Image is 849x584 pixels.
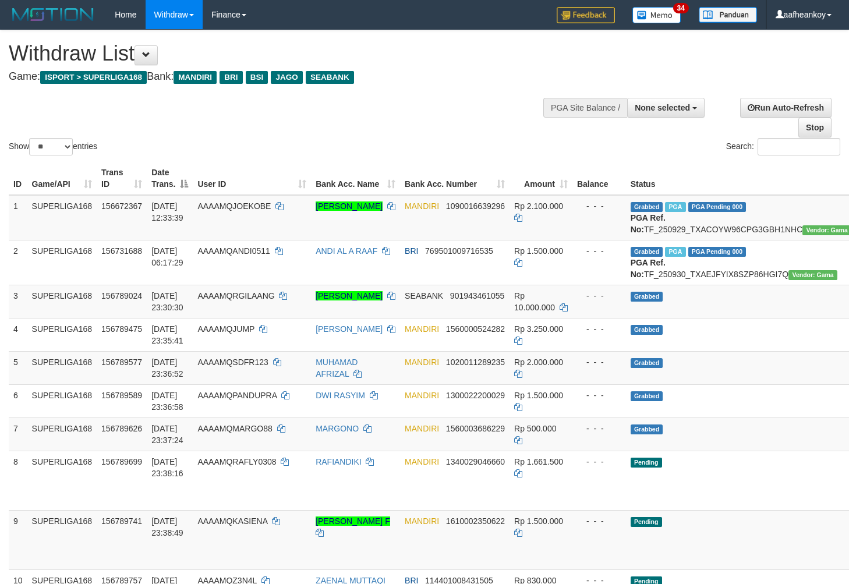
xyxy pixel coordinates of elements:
img: panduan.png [699,7,757,23]
label: Show entries [9,138,97,155]
span: PGA Pending [688,247,747,257]
a: ANDI AL A RAAF [316,246,377,256]
span: Marked by aafsengchandara [665,202,685,212]
span: 156789699 [101,457,142,466]
div: - - - [577,245,621,257]
span: AAAAMQJOEKOBE [197,201,271,211]
td: 8 [9,451,27,510]
td: SUPERLIGA168 [27,351,97,384]
a: MARGONO [316,424,359,433]
a: [PERSON_NAME] [316,201,383,211]
span: Rp 1.500.000 [514,516,563,526]
img: MOTION_logo.png [9,6,97,23]
span: AAAAMQANDI0511 [197,246,270,256]
div: - - - [577,390,621,401]
td: SUPERLIGA168 [27,318,97,351]
span: None selected [635,103,690,112]
span: Pending [631,517,662,527]
div: - - - [577,290,621,302]
span: Rp 1.500.000 [514,246,563,256]
span: MANDIRI [405,516,439,526]
span: Copy 1300022200029 to clipboard [446,391,505,400]
th: Balance [572,162,626,195]
span: [DATE] 23:37:24 [151,424,183,445]
span: Grabbed [631,247,663,257]
td: SUPERLIGA168 [27,384,97,417]
div: PGA Site Balance / [543,98,627,118]
span: Rp 10.000.000 [514,291,555,312]
span: MANDIRI [174,71,217,84]
span: 156789577 [101,358,142,367]
img: Feedback.jpg [557,7,615,23]
span: BRI [405,246,418,256]
span: Grabbed [631,424,663,434]
td: 2 [9,240,27,285]
span: 156789741 [101,516,142,526]
span: Copy 1560003686229 to clipboard [446,424,505,433]
th: Bank Acc. Name: activate to sort column ascending [311,162,400,195]
span: AAAAMQRGILAANG [197,291,274,300]
span: Copy 1090016639296 to clipboard [446,201,505,211]
span: AAAAMQPANDUPRA [197,391,277,400]
div: - - - [577,515,621,527]
th: Game/API: activate to sort column ascending [27,162,97,195]
a: MUHAMAD AFRIZAL [316,358,358,378]
td: 6 [9,384,27,417]
span: Rp 1.500.000 [514,391,563,400]
a: DWI RASYIM [316,391,365,400]
span: Copy 1560000524282 to clipboard [446,324,505,334]
th: ID [9,162,27,195]
span: MANDIRI [405,424,439,433]
a: RAFIANDIKI [316,457,362,466]
span: AAAAMQRAFLY0308 [197,457,276,466]
span: JAGO [271,71,302,84]
a: [PERSON_NAME] [316,291,383,300]
span: Grabbed [631,325,663,335]
div: - - - [577,323,621,335]
span: 156789589 [101,391,142,400]
span: Rp 2.000.000 [514,358,563,367]
span: 156789626 [101,424,142,433]
span: [DATE] 23:38:16 [151,457,183,478]
td: SUPERLIGA168 [27,195,97,240]
td: SUPERLIGA168 [27,451,97,510]
span: Copy 1340029046660 to clipboard [446,457,505,466]
span: Copy 1610002350622 to clipboard [446,516,505,526]
span: [DATE] 23:38:49 [151,516,183,537]
b: PGA Ref. No: [631,213,666,234]
span: Marked by aafromsomean [665,247,685,257]
span: Rp 2.100.000 [514,201,563,211]
span: MANDIRI [405,324,439,334]
b: PGA Ref. No: [631,258,666,279]
th: User ID: activate to sort column ascending [193,162,311,195]
span: [DATE] 23:35:41 [151,324,183,345]
span: PGA Pending [688,202,747,212]
td: 3 [9,285,27,318]
td: 5 [9,351,27,384]
span: MANDIRI [405,201,439,211]
span: [DATE] 23:36:52 [151,358,183,378]
span: AAAAMQMARGO88 [197,424,272,433]
span: AAAAMQSDFR123 [197,358,268,367]
h4: Game: Bank: [9,71,554,83]
th: Date Trans.: activate to sort column descending [147,162,193,195]
th: Bank Acc. Number: activate to sort column ascending [400,162,510,195]
div: - - - [577,423,621,434]
th: Amount: activate to sort column ascending [510,162,572,195]
a: Run Auto-Refresh [740,98,832,118]
span: [DATE] 12:33:39 [151,201,183,222]
span: Pending [631,458,662,468]
td: 1 [9,195,27,240]
span: MANDIRI [405,391,439,400]
span: Rp 3.250.000 [514,324,563,334]
span: [DATE] 23:30:30 [151,291,183,312]
span: 156789475 [101,324,142,334]
span: BRI [220,71,242,84]
span: Copy 901943461055 to clipboard [450,291,504,300]
span: SEABANK [306,71,354,84]
div: - - - [577,356,621,368]
span: [DATE] 06:17:29 [151,246,183,267]
span: Copy 1020011289235 to clipboard [446,358,505,367]
span: 156789024 [101,291,142,300]
span: AAAAMQKASIENA [197,516,267,526]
